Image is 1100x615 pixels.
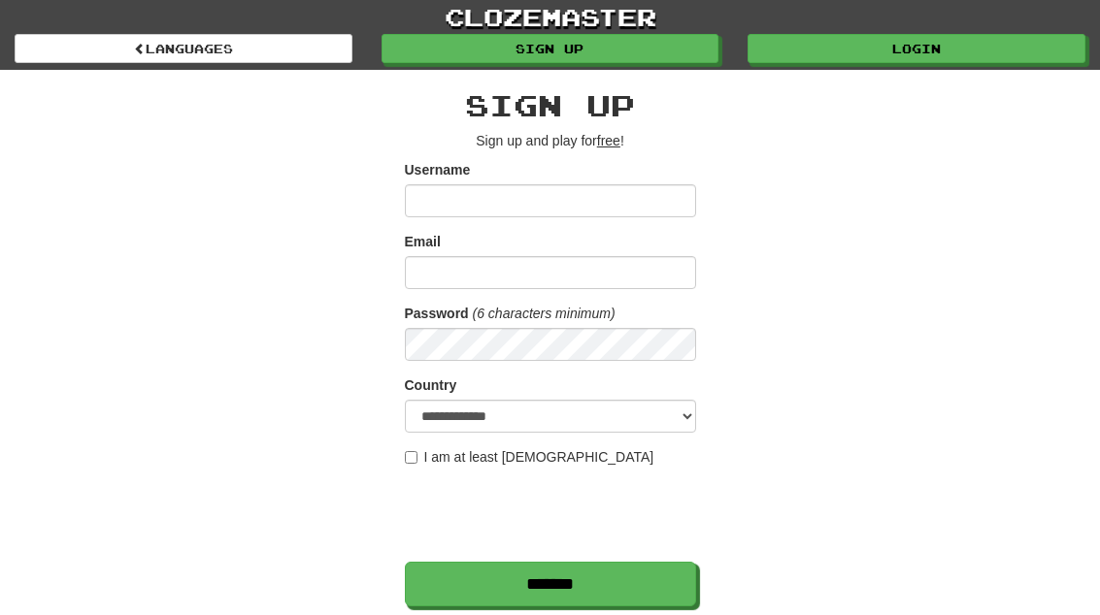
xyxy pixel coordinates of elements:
[473,306,616,321] em: (6 characters minimum)
[405,160,471,179] label: Username
[597,133,620,148] u: free
[15,34,352,63] a: Languages
[405,375,457,395] label: Country
[405,451,417,464] input: I am at least [DEMOGRAPHIC_DATA]
[405,89,696,121] h2: Sign up
[405,131,696,150] p: Sign up and play for !
[405,476,700,552] iframe: reCAPTCHA
[405,304,469,323] label: Password
[405,447,654,467] label: I am at least [DEMOGRAPHIC_DATA]
[748,34,1085,63] a: Login
[405,232,441,251] label: Email
[382,34,719,63] a: Sign up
